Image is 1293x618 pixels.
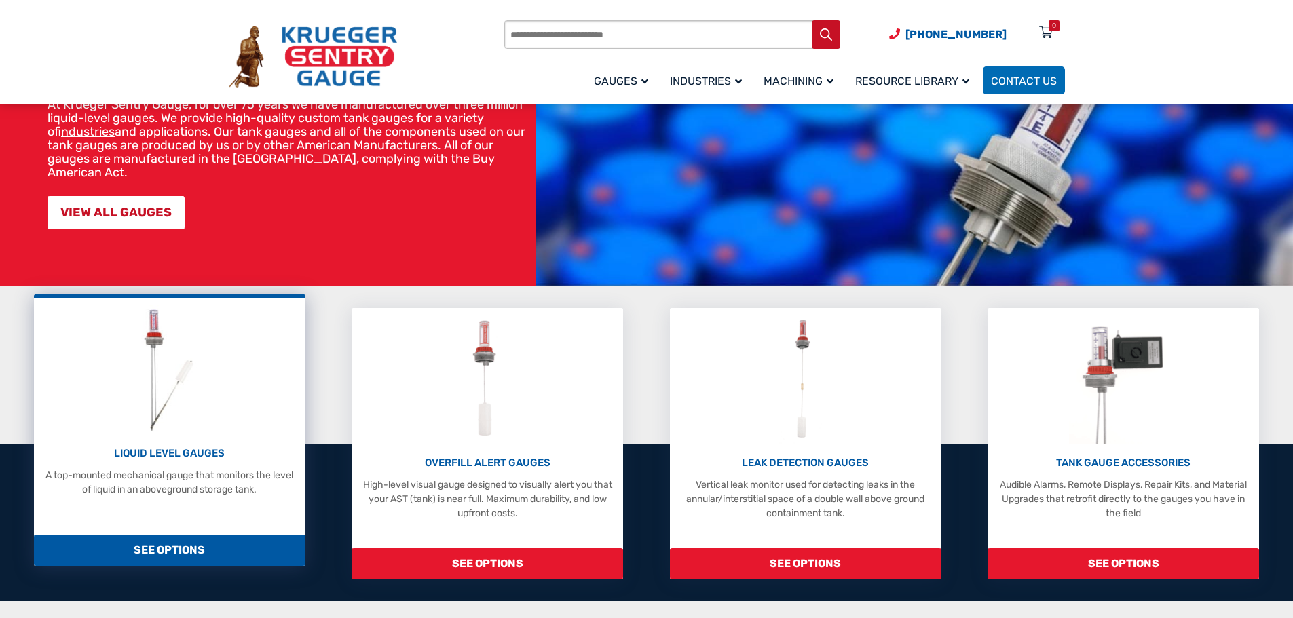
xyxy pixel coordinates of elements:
[677,455,935,471] p: LEAK DETECTION GAUGES
[670,308,941,579] a: Leak Detection Gauges LEAK DETECTION GAUGES Vertical leak monitor used for detecting leaks in the...
[352,308,623,579] a: Overfill Alert Gauges OVERFILL ALERT GAUGES High-level visual gauge designed to visually alert yo...
[855,75,969,88] span: Resource Library
[994,455,1252,471] p: TANK GAUGE ACCESSORIES
[536,1,1293,286] img: bg_hero_bannerksentry
[586,64,662,96] a: Gauges
[764,75,833,88] span: Machining
[352,548,623,579] span: SEE OPTIONS
[670,548,941,579] span: SEE OPTIONS
[755,64,847,96] a: Machining
[133,305,205,434] img: Liquid Level Gauges
[34,294,305,566] a: Liquid Level Gauges LIQUID LEVEL GAUGES A top-mounted mechanical gauge that monitors the level of...
[457,315,518,444] img: Overfill Alert Gauges
[988,548,1259,579] span: SEE OPTIONS
[1069,315,1178,444] img: Tank Gauge Accessories
[1052,20,1056,31] div: 0
[677,478,935,520] p: Vertical leak monitor used for detecting leaks in the annular/interstitial space of a double wall...
[988,308,1259,579] a: Tank Gauge Accessories TANK GAUGE ACCESSORIES Audible Alarms, Remote Displays, Repair Kits, and M...
[994,478,1252,520] p: Audible Alarms, Remote Displays, Repair Kits, and Material Upgrades that retrofit directly to the...
[41,468,299,497] p: A top-mounted mechanical gauge that monitors the level of liquid in an aboveground storage tank.
[983,66,1065,94] a: Contact Us
[34,535,305,566] span: SEE OPTIONS
[779,315,832,444] img: Leak Detection Gauges
[905,28,1007,41] span: [PHONE_NUMBER]
[61,124,115,139] a: industries
[48,98,529,179] p: At Krueger Sentry Gauge, for over 75 years we have manufactured over three million liquid-level g...
[48,196,185,229] a: VIEW ALL GAUGES
[41,446,299,461] p: LIQUID LEVEL GAUGES
[662,64,755,96] a: Industries
[594,75,648,88] span: Gauges
[847,64,983,96] a: Resource Library
[889,26,1007,43] a: Phone Number (920) 434-8860
[229,26,397,88] img: Krueger Sentry Gauge
[670,75,742,88] span: Industries
[358,478,616,520] p: High-level visual gauge designed to visually alert you that your AST (tank) is near full. Maximum...
[358,455,616,471] p: OVERFILL ALERT GAUGES
[991,75,1057,88] span: Contact Us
